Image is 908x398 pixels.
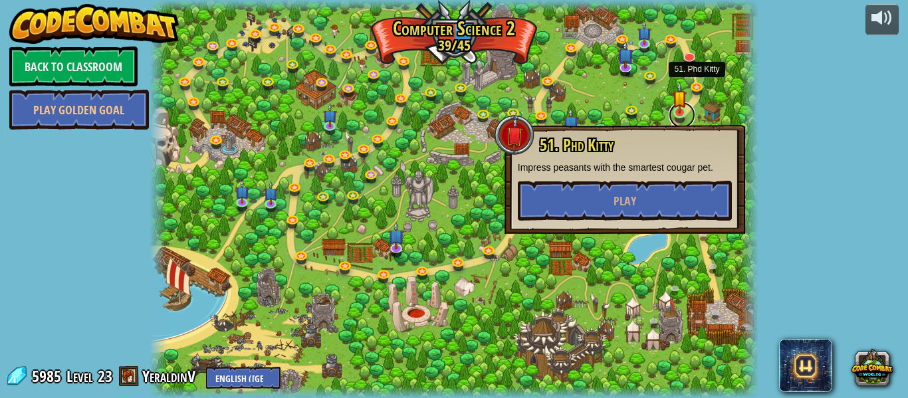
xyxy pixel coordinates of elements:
button: Play [518,181,732,221]
a: Play Golden Goal [9,90,149,130]
img: level-banner-unstarted-subscriber.png [388,221,404,249]
a: YeraldinV [142,365,199,387]
a: Back to Classroom [9,47,138,86]
span: Play [614,193,636,209]
button: Adjust volume [865,4,899,35]
img: level-banner-unstarted-subscriber.png [618,41,633,68]
span: 5985 [32,365,65,387]
img: level-banner-unstarted-subscriber.png [235,180,249,204]
p: Impress peasants with the smartest cougar pet. [518,161,732,174]
img: level-banner-unstarted-subscriber.png [323,103,337,127]
img: level-banner-unstarted-subscriber.png [637,21,651,45]
span: Level [66,365,93,387]
img: level-banner-unstarted-subscriber.png [563,108,579,136]
span: 23 [98,365,112,387]
img: level-banner-unstarted-subscriber.png [264,181,278,205]
img: CodeCombat - Learn how to code by playing a game [9,4,179,44]
img: level-banner-started.png [673,82,687,114]
span: 51. Phd Kitty [540,134,614,156]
